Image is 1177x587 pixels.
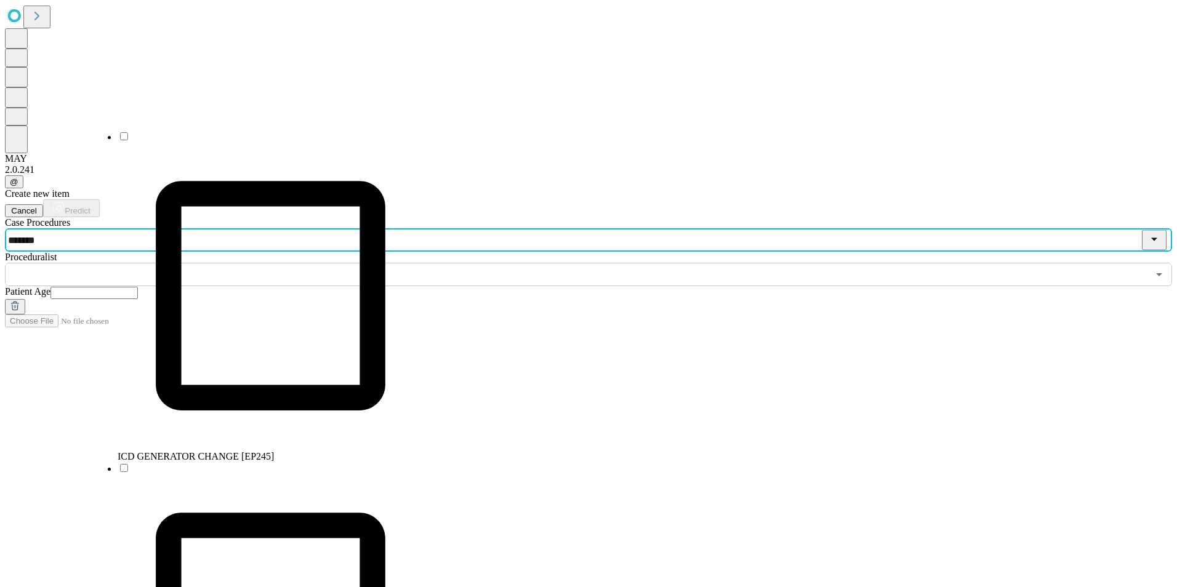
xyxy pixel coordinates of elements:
[5,252,57,262] span: Proceduralist
[5,286,50,297] span: Patient Age
[43,199,100,217] button: Predict
[5,204,43,217] button: Cancel
[5,153,1172,164] div: MAY
[10,177,18,186] span: @
[1142,230,1167,250] button: Close
[118,451,274,461] span: ICD GENERATOR CHANGE [EP245]
[5,217,70,228] span: Scheduled Procedure
[5,188,70,199] span: Create new item
[1151,266,1168,283] button: Open
[5,175,23,188] button: @
[11,206,37,215] span: Cancel
[65,206,90,215] span: Predict
[5,164,1172,175] div: 2.0.241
